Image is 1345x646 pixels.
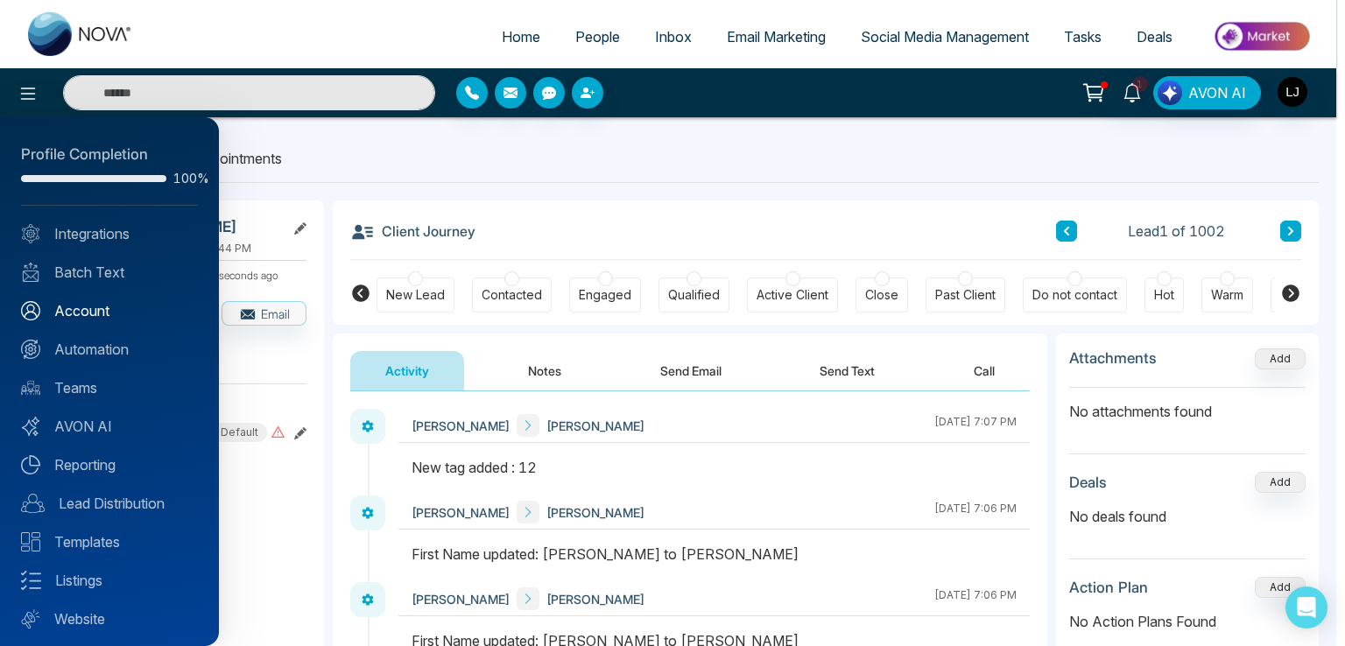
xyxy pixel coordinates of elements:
div: Open Intercom Messenger [1285,586,1327,628]
img: Integrated.svg [21,224,40,243]
img: Automation.svg [21,340,40,359]
a: Batch Text [21,262,198,283]
a: Templates [21,531,198,552]
img: Lead-dist.svg [21,494,45,513]
img: Listings.svg [21,571,41,590]
a: Teams [21,377,198,398]
img: Avon-AI.svg [21,417,40,436]
img: Account.svg [21,301,40,320]
a: Integrations [21,223,198,244]
div: Profile Completion [21,144,198,166]
a: Reporting [21,454,198,475]
img: batch_text_white.png [21,263,40,282]
img: Website.svg [21,609,40,628]
a: Automation [21,339,198,360]
img: Reporting.svg [21,455,40,474]
img: Templates.svg [21,532,40,551]
img: team.svg [21,378,40,397]
a: Account [21,300,198,321]
a: Lead Distribution [21,493,198,514]
a: Listings [21,570,198,591]
a: AVON AI [21,416,198,437]
a: Website [21,608,198,629]
span: 100% [173,172,198,185]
